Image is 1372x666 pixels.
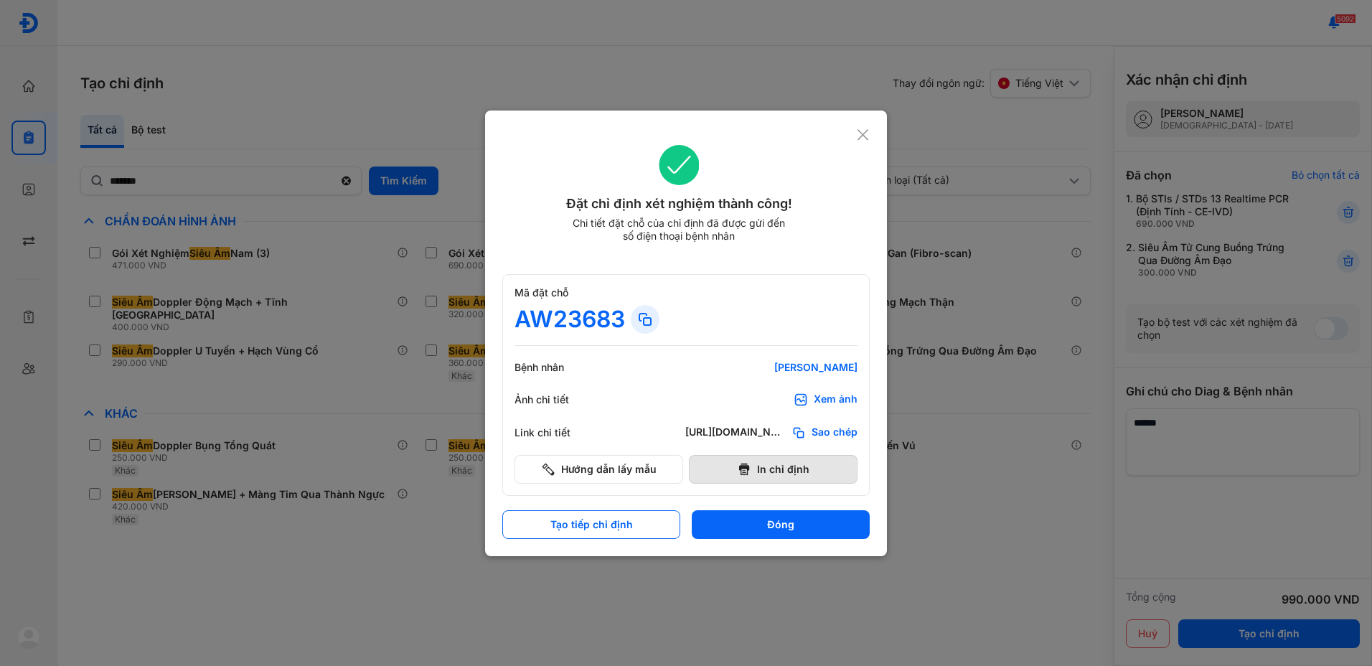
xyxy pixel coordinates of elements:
[502,510,680,539] button: Tạo tiếp chỉ định
[514,455,683,484] button: Hướng dẫn lấy mẫu
[514,426,601,439] div: Link chi tiết
[685,426,786,440] div: [URL][DOMAIN_NAME]
[566,217,791,243] div: Chi tiết đặt chỗ của chỉ định đã được gửi đến số điện thoại bệnh nhân
[685,361,857,374] div: [PERSON_NAME]
[514,305,625,334] div: AW23683
[514,286,857,299] div: Mã đặt chỗ
[689,455,857,484] button: In chỉ định
[692,510,870,539] button: Đóng
[814,393,857,407] div: Xem ảnh
[514,393,601,406] div: Ảnh chi tiết
[812,426,857,440] span: Sao chép
[502,194,856,214] div: Đặt chỉ định xét nghiệm thành công!
[514,361,601,374] div: Bệnh nhân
